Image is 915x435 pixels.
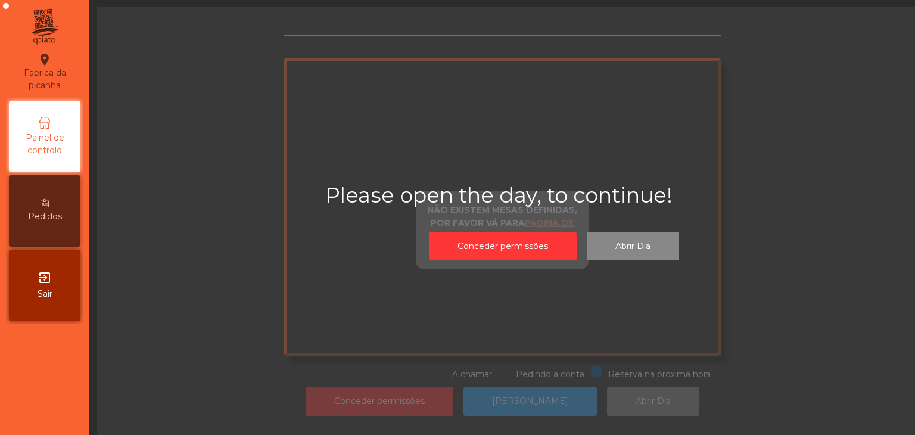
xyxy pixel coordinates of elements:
[38,271,52,285] i: exit_to_app
[38,288,52,300] span: Sair
[28,210,62,223] span: Pedidos
[12,132,77,157] span: Painel de controlo
[429,232,577,261] button: Conceder permissões
[325,183,783,208] h2: Please open the day, to continue!
[587,232,679,261] button: Abrir Dia
[38,52,52,67] i: location_on
[30,6,59,48] img: qpiato
[10,52,80,92] div: Fabrica da picanha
